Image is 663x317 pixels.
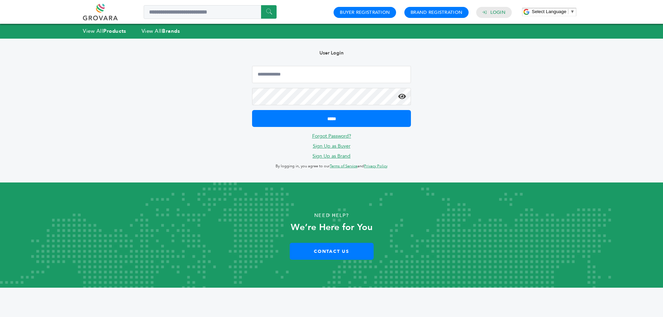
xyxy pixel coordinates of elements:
a: Login [490,9,506,16]
a: View AllProducts [83,28,126,34]
input: Search a product or brand... [144,5,277,19]
a: Contact Us [290,243,374,260]
a: Terms of Service [330,164,357,169]
a: View AllBrands [142,28,180,34]
a: Privacy Policy [364,164,387,169]
span: Select Language [532,9,566,14]
a: Select Language​ [532,9,575,14]
strong: Products [103,28,126,34]
a: Brand Registration [411,9,462,16]
b: User Login [319,50,344,56]
a: Sign Up as Brand [313,153,350,159]
p: Need Help? [33,210,630,221]
a: Buyer Registration [340,9,390,16]
strong: Brands [162,28,180,34]
strong: We’re Here for You [291,221,373,234]
input: Password [252,88,411,105]
p: By logging in, you agree to our and [252,162,411,170]
a: Forgot Password? [312,133,351,139]
input: Email Address [252,66,411,83]
a: Sign Up as Buyer [313,143,350,149]
span: ▼ [570,9,575,14]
